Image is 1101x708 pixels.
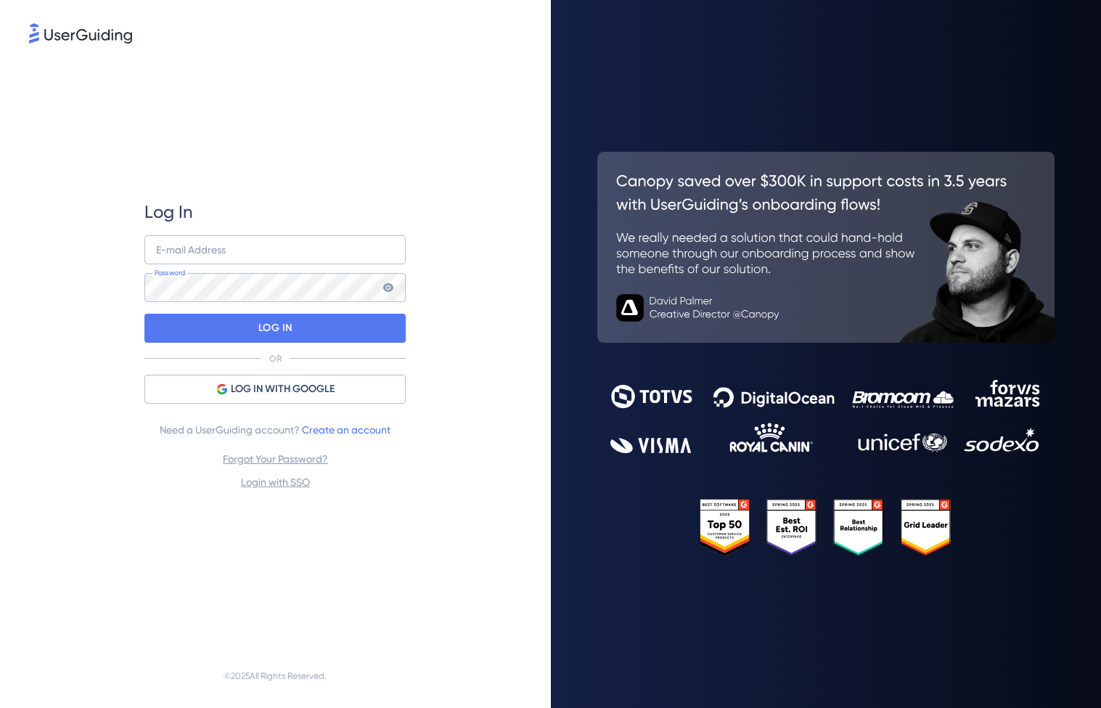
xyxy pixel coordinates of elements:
a: Login with SSO [241,476,310,488]
a: Create an account [302,424,390,436]
span: LOG IN WITH GOOGLE [231,381,335,398]
img: 26c0aa7c25a843aed4baddd2b5e0fa68.svg [597,152,1055,343]
p: LOG IN [258,317,292,340]
img: 9302ce2ac39453076f5bc0f2f2ca889b.svg [610,380,1041,453]
img: 8faab4ba6bc7696a72372aa768b0286c.svg [29,23,132,44]
img: 25303e33045975176eb484905ab012ff.svg [700,499,951,556]
p: OR [269,353,282,365]
span: Need a UserGuiding account? [160,421,390,439]
input: example@company.com [144,235,406,264]
span: Log In [144,200,193,224]
span: © 2025 All Rights Reserved. [224,667,327,685]
a: Forgot Your Password? [223,453,328,465]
